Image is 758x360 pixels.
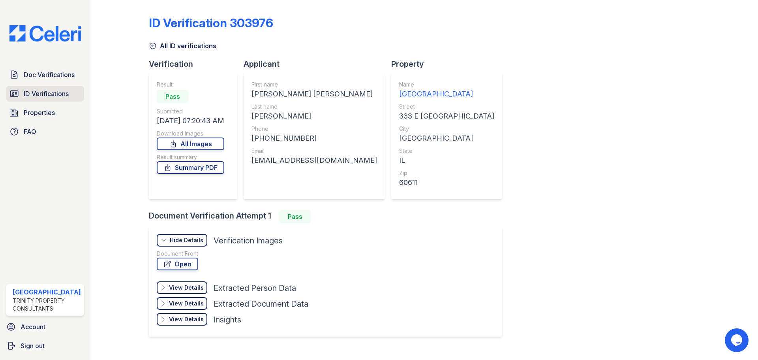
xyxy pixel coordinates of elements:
div: City [399,125,494,133]
div: Pass [279,210,311,223]
span: Properties [24,108,55,117]
div: 333 E [GEOGRAPHIC_DATA] [399,111,494,122]
div: Submitted [157,107,224,115]
a: All Images [157,138,224,150]
div: [EMAIL_ADDRESS][DOMAIN_NAME] [251,155,377,166]
div: Document Front [157,250,198,258]
span: Account [21,322,45,332]
div: Extracted Person Data [214,283,296,294]
div: Street [399,103,494,111]
div: [PERSON_NAME] [251,111,377,122]
div: First name [251,81,377,89]
div: Applicant [244,58,391,70]
span: ID Verifications [24,89,69,98]
a: FAQ [6,124,84,139]
a: ID Verifications [6,86,84,102]
a: Doc Verifications [6,67,84,83]
div: Verification [149,58,244,70]
a: Sign out [3,338,87,354]
a: Open [157,258,198,270]
div: [DATE] 07:20:43 AM [157,115,224,126]
div: Last name [251,103,377,111]
div: Extracted Document Data [214,298,308,309]
div: State [399,147,494,155]
div: [PERSON_NAME] [PERSON_NAME] [251,89,377,100]
a: Account [3,319,87,335]
a: All ID verifications [149,41,216,51]
div: IL [399,155,494,166]
div: [GEOGRAPHIC_DATA] [399,89,494,100]
div: Phone [251,125,377,133]
div: Result [157,81,224,89]
div: ID Verification 303976 [149,16,273,30]
div: 60611 [399,177,494,188]
img: CE_Logo_Blue-a8612792a0a2168367f1c8372b55b34899dd931a85d93a1a3d3e32e68fde9ad4.png [3,25,87,41]
div: Hide Details [170,236,203,244]
a: Summary PDF [157,161,224,174]
iframe: chat widget [725,328,750,352]
span: Doc Verifications [24,70,75,79]
div: Name [399,81,494,89]
div: [PHONE_NUMBER] [251,133,377,144]
div: [GEOGRAPHIC_DATA] [13,287,81,297]
span: Sign out [21,341,45,351]
div: Document Verification Attempt 1 [149,210,508,223]
div: Verification Images [214,235,283,246]
div: Property [391,58,508,70]
a: Name [GEOGRAPHIC_DATA] [399,81,494,100]
div: Download Images [157,130,224,138]
div: Zip [399,169,494,177]
div: [GEOGRAPHIC_DATA] [399,133,494,144]
div: Email [251,147,377,155]
div: Insights [214,314,241,325]
a: Properties [6,105,84,121]
div: Trinity Property Consultants [13,297,81,313]
div: Result summary [157,153,224,161]
div: Pass [157,90,188,103]
div: View Details [169,300,204,307]
span: FAQ [24,127,36,136]
div: View Details [169,284,204,292]
div: View Details [169,315,204,323]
